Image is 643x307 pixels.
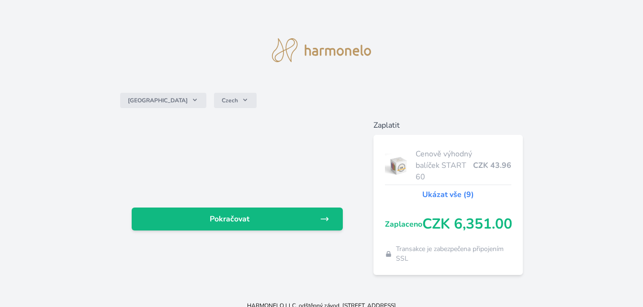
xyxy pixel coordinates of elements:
span: [GEOGRAPHIC_DATA] [128,97,188,104]
span: Cenově výhodný balíček START 60 [416,148,473,183]
span: Czech [222,97,238,104]
span: Zaplaceno [385,219,422,230]
img: logo.svg [272,38,372,62]
span: CZK 43.96 [473,160,511,171]
a: Pokračovat [132,208,343,230]
button: [GEOGRAPHIC_DATA] [120,93,206,108]
img: start.jpg [385,153,412,177]
span: Transakce je zabezpečena připojením SSL [396,244,512,263]
a: Ukázat vše (9) [422,189,474,200]
button: Czech [214,93,257,108]
span: Pokračovat [139,213,320,225]
h6: Zaplatit [373,120,523,131]
span: CZK 6,351.00 [422,216,512,233]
